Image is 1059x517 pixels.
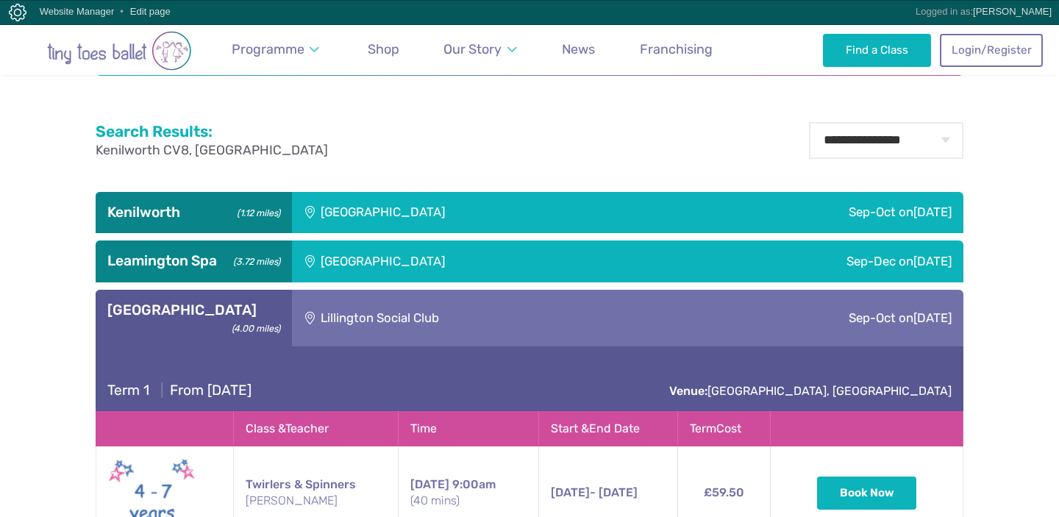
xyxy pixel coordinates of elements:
span: [DATE] [913,204,952,219]
span: Term 1 [107,382,149,399]
a: Go to home page [16,24,222,75]
a: Login/Register [940,34,1043,66]
span: [DATE] [913,254,952,268]
span: [DATE] [913,310,952,325]
span: Franchising [640,41,713,57]
th: Start & End Date [539,412,678,446]
span: Shop [368,41,399,57]
small: (3.72 miles) [229,252,280,268]
h2: Search Results: [96,122,328,141]
span: | [153,382,170,399]
div: Sep-Oct on [666,290,963,346]
a: Find a Class [823,34,931,66]
div: [GEOGRAPHIC_DATA] [292,240,668,282]
small: (40 mins) [410,493,527,509]
small: (4.00 miles) [227,319,280,335]
th: Class & Teacher [234,412,399,446]
h4: From [DATE] [107,382,252,399]
span: [DATE] [551,485,590,499]
a: Franchising [633,33,719,66]
div: [GEOGRAPHIC_DATA] [292,192,671,233]
a: News [555,33,602,66]
span: [DATE] [410,477,449,491]
small: [PERSON_NAME] [246,493,386,509]
img: tiny toes ballet [16,31,222,71]
a: Edit page [130,6,171,17]
span: Our Story [443,41,502,57]
span: Programme [232,41,304,57]
th: Time [399,412,539,446]
a: Website Manager [40,6,115,17]
span: - [DATE] [551,485,638,499]
th: Term Cost [678,412,771,446]
div: Sep-Dec on [668,240,963,282]
h3: Leamington Spa [107,252,280,270]
div: Lillington Social Club [292,290,666,346]
a: Shop [361,33,406,66]
img: Copper Bay Digital CMS [9,4,26,21]
div: Sep-Oct on [671,192,963,233]
h3: [GEOGRAPHIC_DATA] [107,302,280,319]
h3: Kenilworth [107,204,280,221]
strong: Venue: [669,384,707,398]
a: [PERSON_NAME] [973,6,1052,17]
a: Our Story [437,33,524,66]
div: Logged in as: [916,1,1052,23]
a: Programme [225,33,327,66]
p: Kenilworth CV8, [GEOGRAPHIC_DATA] [96,141,328,160]
span: News [562,41,595,57]
button: Book Now [817,477,917,509]
a: Venue:[GEOGRAPHIC_DATA], [GEOGRAPHIC_DATA] [669,384,952,398]
small: (1.12 miles) [232,204,280,219]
